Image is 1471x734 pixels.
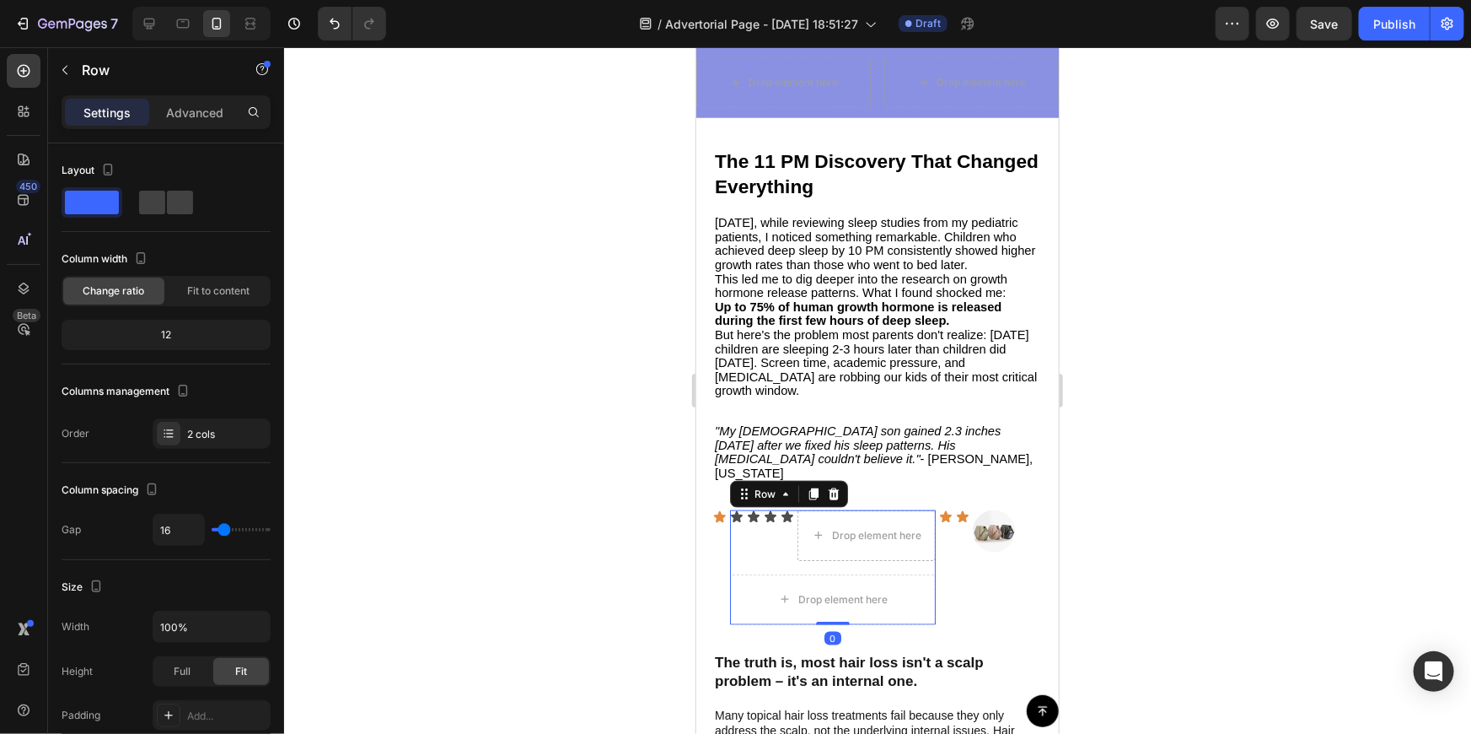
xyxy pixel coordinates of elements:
[187,709,266,724] div: Add...
[13,309,40,322] div: Beta
[62,426,89,441] div: Order
[1373,15,1415,33] div: Publish
[62,664,93,679] div: Height
[153,612,270,642] input: Auto
[82,60,225,80] p: Row
[187,427,266,442] div: 2 cols
[915,16,941,31] span: Draft
[187,283,250,299] span: Fit to content
[62,159,118,182] div: Layout
[110,13,118,34] p: 7
[153,515,204,545] input: Auto
[62,708,100,723] div: Padding
[1359,7,1430,40] button: Publish
[62,479,162,502] div: Column spacing
[174,664,191,679] span: Full
[1311,17,1339,31] span: Save
[16,180,40,193] div: 450
[83,283,145,299] span: Change ratio
[1414,651,1454,692] div: Open Intercom Messenger
[7,7,126,40] button: 7
[62,380,193,403] div: Columns management
[62,522,81,537] div: Gap
[65,323,267,347] div: 12
[1297,7,1352,40] button: Save
[235,664,247,679] span: Fit
[696,47,1059,734] iframe: Design area
[62,576,106,599] div: Size
[658,15,662,33] span: /
[62,619,89,634] div: Width
[166,104,223,121] p: Advanced
[62,248,151,271] div: Column width
[318,7,386,40] div: Undo/Redo
[83,104,131,121] p: Settings
[665,15,858,33] span: Advertorial Page - [DATE] 18:51:27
